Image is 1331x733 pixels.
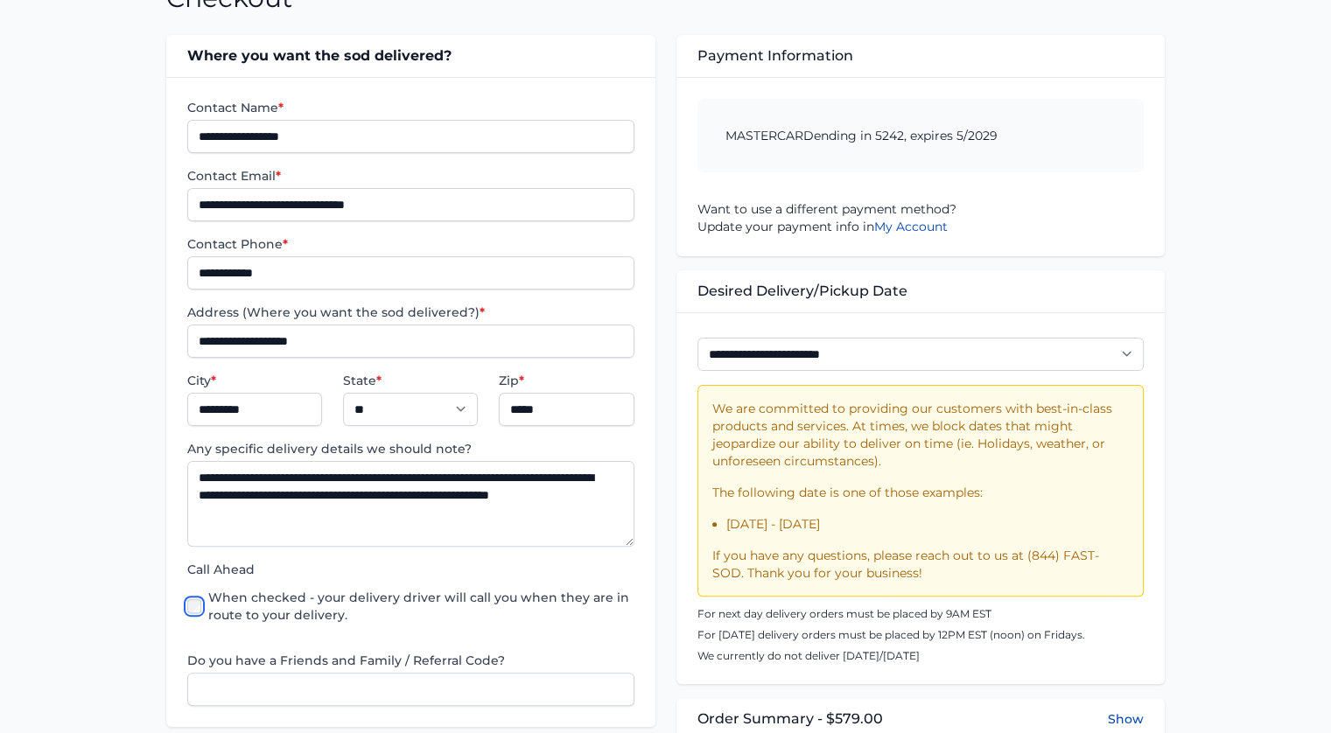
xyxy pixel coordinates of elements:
label: City [187,372,322,389]
label: Zip [499,372,634,389]
p: Want to use a different payment method? Update your payment info in [697,200,1144,235]
label: Call Ahead [187,561,634,578]
label: When checked - your delivery driver will call you when they are in route to your delivery. [208,589,634,624]
p: We currently do not deliver [DATE]/[DATE] [697,649,1144,663]
span: mastercard [725,128,814,143]
label: Do you have a Friends and Family / Referral Code? [187,652,634,669]
p: If you have any questions, please reach out to us at (844) FAST-SOD. Thank you for your business! [712,547,1129,582]
p: For [DATE] delivery orders must be placed by 12PM EST (noon) on Fridays. [697,628,1144,642]
label: Contact Name [187,99,634,116]
label: State [343,372,478,389]
div: ending in 5242, expires 5/2029 [697,99,1144,172]
label: Address (Where you want the sod delivered?) [187,304,634,321]
div: Payment Information [676,35,1165,77]
a: My Account [874,219,948,234]
li: [DATE] - [DATE] [726,515,1129,533]
label: Contact Phone [187,235,634,253]
span: Order Summary - $579.00 [697,709,883,730]
button: Show [1108,710,1144,728]
label: Contact Email [187,167,634,185]
div: Desired Delivery/Pickup Date [676,270,1165,312]
label: Any specific delivery details we should note? [187,440,634,457]
p: For next day delivery orders must be placed by 9AM EST [697,607,1144,621]
p: The following date is one of those examples: [712,484,1129,501]
p: We are committed to providing our customers with best-in-class products and services. At times, w... [712,400,1129,470]
div: Where you want the sod delivered? [166,35,655,77]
